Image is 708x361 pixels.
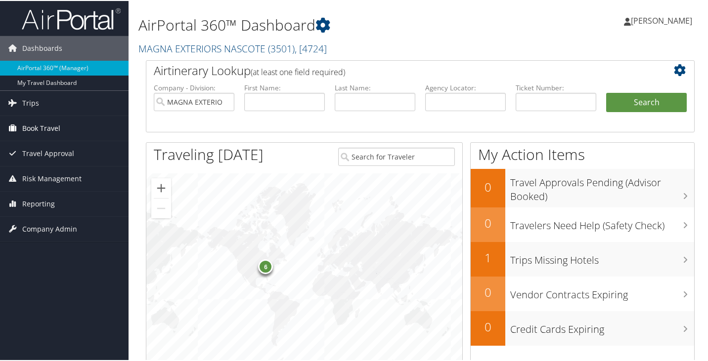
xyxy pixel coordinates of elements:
[251,66,345,77] span: (at least one field required)
[471,143,694,164] h1: My Action Items
[624,5,702,35] a: [PERSON_NAME]
[471,318,505,334] h2: 0
[22,90,39,115] span: Trips
[606,92,687,112] button: Search
[22,216,77,241] span: Company Admin
[471,168,694,206] a: 0Travel Approvals Pending (Advisor Booked)
[510,213,694,232] h3: Travelers Need Help (Safety Check)
[510,247,694,266] h3: Trips Missing Hotels
[154,82,234,92] label: Company - Division:
[425,82,506,92] label: Agency Locator:
[151,177,171,197] button: Zoom in
[510,317,694,335] h3: Credit Cards Expiring
[22,6,121,30] img: airportal-logo.png
[471,248,505,265] h2: 1
[268,41,295,54] span: ( 3501 )
[338,147,455,165] input: Search for Traveler
[22,140,74,165] span: Travel Approval
[138,41,327,54] a: MAGNA EXTERIORS NASCOTE
[471,241,694,276] a: 1Trips Missing Hotels
[154,143,264,164] h1: Traveling [DATE]
[22,191,55,215] span: Reporting
[516,82,596,92] label: Ticket Number:
[510,170,694,202] h3: Travel Approvals Pending (Advisor Booked)
[22,165,82,190] span: Risk Management
[471,214,505,231] h2: 0
[471,178,505,195] h2: 0
[154,61,641,78] h2: Airtinerary Lookup
[471,283,505,300] h2: 0
[138,14,514,35] h1: AirPortal 360™ Dashboard
[631,14,692,25] span: [PERSON_NAME]
[471,276,694,310] a: 0Vendor Contracts Expiring
[295,41,327,54] span: , [ 4724 ]
[22,115,60,140] span: Book Travel
[258,258,273,273] div: 6
[151,198,171,217] button: Zoom out
[510,282,694,301] h3: Vendor Contracts Expiring
[335,82,415,92] label: Last Name:
[471,310,694,345] a: 0Credit Cards Expiring
[22,35,62,60] span: Dashboards
[471,206,694,241] a: 0Travelers Need Help (Safety Check)
[244,82,325,92] label: First Name:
